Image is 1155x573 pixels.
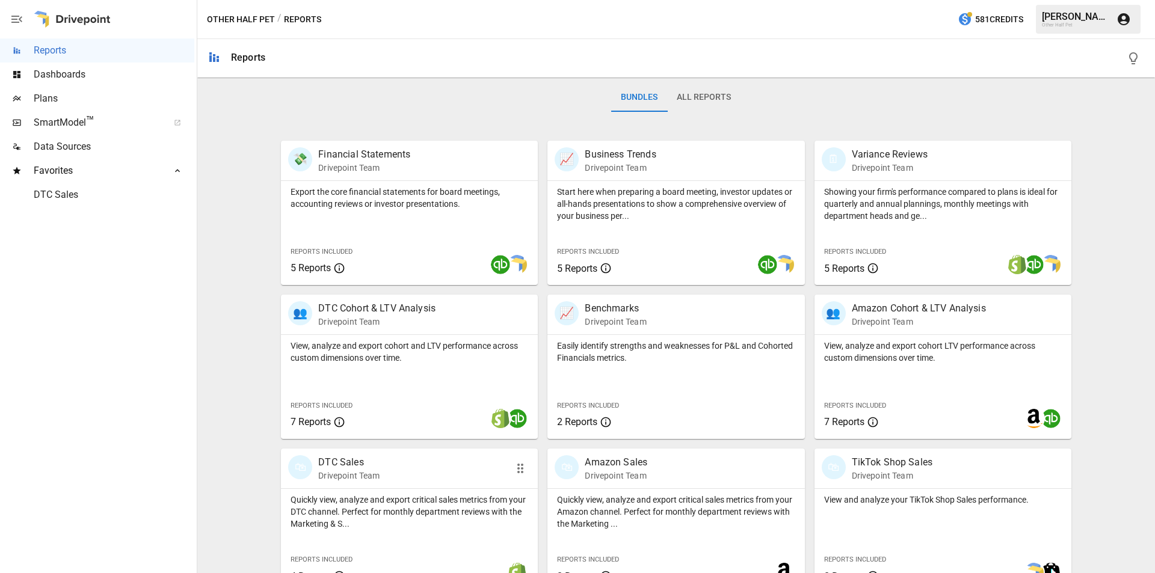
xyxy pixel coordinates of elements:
[318,301,436,316] p: DTC Cohort & LTV Analysis
[86,114,94,129] span: ™
[1024,255,1044,274] img: quickbooks
[318,316,436,328] p: Drivepoint Team
[318,455,380,470] p: DTC Sales
[555,301,579,325] div: 📈
[585,470,647,482] p: Drivepoint Team
[557,556,619,563] span: Reports Included
[852,316,986,328] p: Drivepoint Team
[231,52,265,63] div: Reports
[291,494,528,530] p: Quickly view, analyze and export critical sales metrics from your DTC channel. Perfect for monthl...
[1042,11,1109,22] div: [PERSON_NAME]
[667,83,741,112] button: All Reports
[822,147,846,171] div: 🗓
[34,91,194,106] span: Plans
[288,147,312,171] div: 💸
[824,248,886,256] span: Reports Included
[953,8,1028,31] button: 581Credits
[822,301,846,325] div: 👥
[557,402,619,409] span: Reports Included
[852,147,928,162] p: Variance Reviews
[291,416,331,427] span: 7 Reports
[852,455,933,470] p: TikTok Shop Sales
[1024,409,1044,428] img: amazon
[288,301,312,325] div: 👥
[585,147,656,162] p: Business Trends
[824,186,1062,222] p: Showing your firm's performance compared to plans is ideal for quarterly and annual plannings, mo...
[1041,255,1061,274] img: smart model
[288,455,312,479] div: 🛍
[555,147,579,171] div: 📈
[508,255,527,274] img: smart model
[491,255,510,274] img: quickbooks
[585,301,646,316] p: Benchmarks
[585,316,646,328] p: Drivepoint Team
[852,301,986,316] p: Amazon Cohort & LTV Analysis
[34,164,161,178] span: Favorites
[585,455,647,470] p: Amazon Sales
[557,248,619,256] span: Reports Included
[824,402,886,409] span: Reports Included
[291,340,528,364] p: View, analyze and export cohort and LTV performance across custom dimensions over time.
[34,43,194,58] span: Reports
[318,470,380,482] p: Drivepoint Team
[277,12,282,27] div: /
[824,340,1062,364] p: View, analyze and export cohort LTV performance across custom dimensions over time.
[585,162,656,174] p: Drivepoint Team
[291,262,331,274] span: 5 Reports
[824,494,1062,506] p: View and analyze your TikTok Shop Sales performance.
[557,263,597,274] span: 5 Reports
[775,255,794,274] img: smart model
[34,188,194,202] span: DTC Sales
[491,409,510,428] img: shopify
[611,83,667,112] button: Bundles
[1008,255,1027,274] img: shopify
[824,416,864,427] span: 7 Reports
[34,67,194,82] span: Dashboards
[291,248,353,256] span: Reports Included
[318,162,410,174] p: Drivepoint Team
[291,186,528,210] p: Export the core financial statements for board meetings, accounting reviews or investor presentat...
[824,556,886,563] span: Reports Included
[975,12,1023,27] span: 581 Credits
[291,556,353,563] span: Reports Included
[822,455,846,479] div: 🛍
[557,340,795,364] p: Easily identify strengths and weaknesses for P&L and Cohorted Financials metrics.
[508,409,527,428] img: quickbooks
[1042,22,1109,28] div: Other Half Pet
[557,494,795,530] p: Quickly view, analyze and export critical sales metrics from your Amazon channel. Perfect for mon...
[852,162,928,174] p: Drivepoint Team
[758,255,777,274] img: quickbooks
[207,12,275,27] button: Other Half Pet
[557,186,795,222] p: Start here when preparing a board meeting, investor updates or all-hands presentations to show a ...
[852,470,933,482] p: Drivepoint Team
[557,416,597,427] span: 2 Reports
[1041,409,1061,428] img: quickbooks
[318,147,410,162] p: Financial Statements
[34,139,194,154] span: Data Sources
[824,263,864,274] span: 5 Reports
[34,115,161,130] span: SmartModel
[555,455,579,479] div: 🛍
[291,402,353,409] span: Reports Included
